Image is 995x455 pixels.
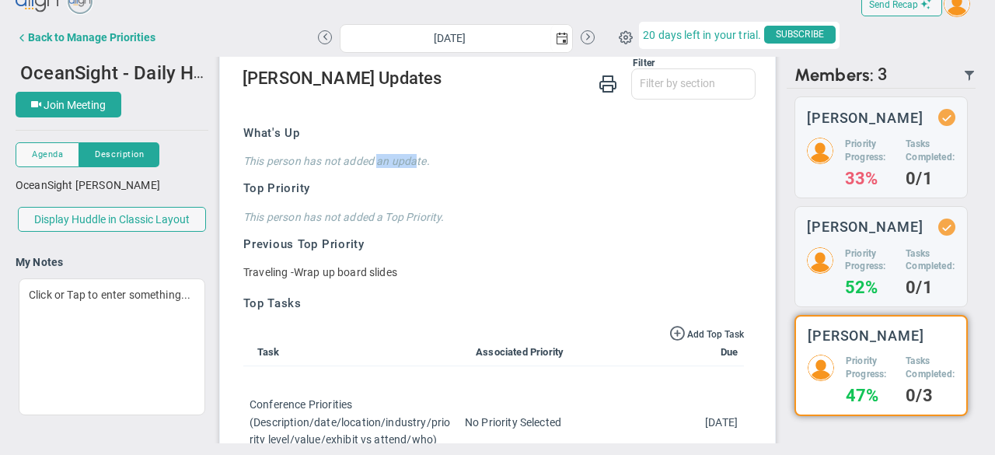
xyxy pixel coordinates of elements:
span: Conference Priorities (Description/date/location/industry/priority level/value/exhibit vs attend/... [250,398,450,446]
img: 204746.Person.photo [807,247,833,274]
div: Updated Status [941,112,952,123]
h3: Top Tasks [243,296,744,312]
h2: [PERSON_NAME] Updates [243,68,756,91]
span: 20 days left in your trial. [643,26,761,45]
span: OceanSight - Daily Huddle [20,60,241,84]
button: Back to Manage Priorities [16,22,155,53]
span: 3 [878,65,888,86]
button: Join Meeting [16,92,121,117]
div: Traveling - [243,264,397,280]
h4: 47% [846,389,894,403]
div: Filter [243,58,655,68]
h4: This person has not added an update. [243,154,744,168]
h3: [PERSON_NAME] [808,328,924,343]
span: Wrap up board slides [294,266,397,278]
h5: Priority Progress: [845,138,894,164]
h4: 0/1 [906,281,955,295]
img: 204747.Person.photo [807,138,833,164]
span: Members: [794,65,874,86]
h3: Previous Top Priority [243,236,744,253]
h4: 52% [845,281,894,295]
span: SUBSCRIBE [764,26,836,44]
h4: This person has not added a Top Priority. [243,210,744,224]
span: Associated Priority [460,346,564,358]
h5: Tasks Completed: [906,138,955,164]
img: 206891.Person.photo [808,355,834,381]
div: Back to Manage Priorities [28,31,155,44]
span: select [550,25,572,52]
h5: Priority Progress: [846,355,894,381]
h3: [PERSON_NAME] [807,110,923,125]
h3: [PERSON_NAME] [807,219,923,234]
h5: Priority Progress: [845,247,894,274]
span: OceanSight [PERSON_NAME] [16,179,160,191]
span: Due [714,346,738,358]
span: Thu Jul 17 2025 00:00:00 GMT-0400 (Eastern Daylight Time) [705,416,738,429]
span: Huddle Settings [611,22,641,51]
span: Filter Updated Members [963,69,976,82]
h4: My Notes [16,255,208,269]
button: Agenda [16,142,79,167]
span: Task [250,346,280,358]
div: Updated Status [941,222,952,233]
h3: What's Up [243,125,744,142]
h4: 0/1 [906,172,955,186]
h5: Tasks Completed: [906,247,955,274]
div: Click or Tap to enter something... [19,278,205,415]
span: Add Top Task [687,329,744,340]
span: Agenda [32,148,63,161]
button: Display Huddle in Classic Layout [18,207,206,232]
button: Add Top Task [669,324,744,341]
span: No Priority Selected [465,416,561,429]
span: Description [95,148,144,161]
h4: 33% [845,172,894,186]
h5: Tasks Completed: [906,355,955,381]
input: Filter by section [632,69,755,97]
button: Description [79,142,159,167]
h3: Top Priority [243,180,744,197]
h4: 0/3 [906,389,955,403]
span: Join Meeting [44,99,106,111]
span: Print Huddle Member Updates [599,73,617,93]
